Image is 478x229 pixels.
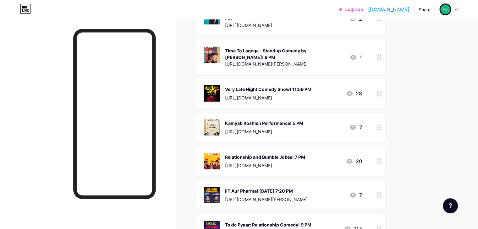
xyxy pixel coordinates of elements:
[225,61,344,67] div: [URL][DOMAIN_NAME][PERSON_NAME]
[419,6,431,13] div: Share
[204,85,220,102] img: Very Late Night Comedy Show! 11:59 PM
[204,47,220,63] img: Time To Lagega - Standup Comedy by Peeyush Kumar! 9 PM
[204,187,220,203] img: IIT Aur Pharma! 5th Oct 7:20 PM
[368,6,409,13] a: [DOMAIN_NAME]
[225,188,308,194] div: IIT Aur Pharma! [DATE] 7:20 PM
[225,47,344,61] div: Time To Lagega - Standup Comedy by [PERSON_NAME]! 9 PM
[346,157,362,165] div: 20
[346,90,362,97] div: 28
[225,120,303,126] div: Kamyab Koshish Performance! 5 PM
[204,119,220,136] img: Kamyab Koshish Performance! 5 PM
[349,191,362,199] div: 7
[225,162,305,169] div: [URL][DOMAIN_NAME]
[439,3,451,15] img: Ministry Comedy
[225,94,311,101] div: [URL][DOMAIN_NAME]
[225,221,311,228] div: Toxic Pyaar: Relationship Comedy! 9 PM
[204,153,220,169] img: Relationship and Bumble Jokes! 7 PM
[225,196,308,203] div: [URL][DOMAIN_NAME][PERSON_NAME]
[349,124,362,131] div: 7
[225,22,344,29] div: [URL][DOMAIN_NAME]
[225,128,303,135] div: [URL][DOMAIN_NAME]
[349,54,362,61] div: 1
[225,154,305,160] div: Relationship and Bumble Jokes! 7 PM
[225,86,311,93] div: Very Late Night Comedy Show! 11:59 PM
[339,7,363,12] a: Upgrade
